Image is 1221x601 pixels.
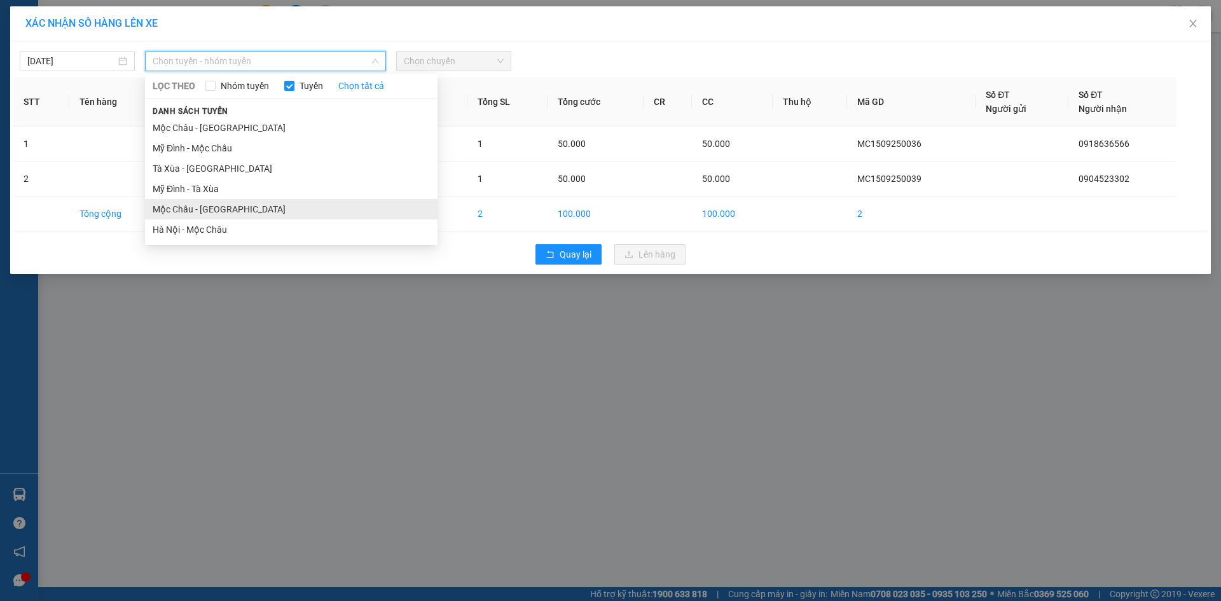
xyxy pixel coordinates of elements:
td: Tổng cộng [69,197,164,231]
span: MC1509250039 [857,174,921,184]
li: Hà Nội - Mộc Châu [145,219,438,240]
th: Thu hộ [773,78,847,127]
span: Nhóm tuyến [216,79,274,93]
a: Chọn tất cả [338,79,384,93]
span: LỌC THEO [153,79,195,93]
td: 100.000 [548,197,643,231]
button: rollbackQuay lại [535,244,602,265]
th: CR [644,78,692,127]
th: CC [692,78,773,127]
th: STT [13,78,69,127]
span: 0904523302 [1079,174,1129,184]
span: Số ĐT [986,90,1010,100]
button: Close [1175,6,1211,42]
span: 0918636566 [1079,139,1129,149]
span: 1 [478,139,483,149]
td: 2 [13,162,69,197]
td: 100.000 [692,197,773,231]
span: Danh sách tuyến [145,106,236,117]
span: MC1509250036 [857,139,921,149]
span: 1 [478,174,483,184]
span: Chọn chuyến [404,52,504,71]
li: Mỹ Đình - Tà Xùa [145,179,438,199]
li: Mộc Châu - [GEOGRAPHIC_DATA] [145,199,438,219]
span: 50.000 [558,139,586,149]
span: 50.000 [558,174,586,184]
span: 50.000 [702,174,730,184]
td: 2 [847,197,976,231]
th: Mã GD [847,78,976,127]
td: 1 [13,127,69,162]
span: XÁC NHẬN SỐ HÀNG LÊN XE [25,17,158,29]
span: rollback [546,250,555,260]
input: 15/09/2025 [27,54,116,68]
td: 2 [467,197,548,231]
th: Tổng cước [548,78,643,127]
th: Tổng SL [467,78,548,127]
span: Số ĐT [1079,90,1103,100]
li: Tà Xùa - [GEOGRAPHIC_DATA] [145,158,438,179]
span: 50.000 [702,139,730,149]
span: Chọn tuyến - nhóm tuyến [153,52,378,71]
li: Mỹ Đình - Mộc Châu [145,138,438,158]
span: Người gửi [986,104,1026,114]
span: Người nhận [1079,104,1127,114]
span: Tuyến [294,79,328,93]
th: Tên hàng [69,78,164,127]
button: uploadLên hàng [614,244,686,265]
span: down [371,57,379,65]
span: close [1188,18,1198,29]
span: Quay lại [560,247,591,261]
li: Mộc Châu - [GEOGRAPHIC_DATA] [145,118,438,138]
